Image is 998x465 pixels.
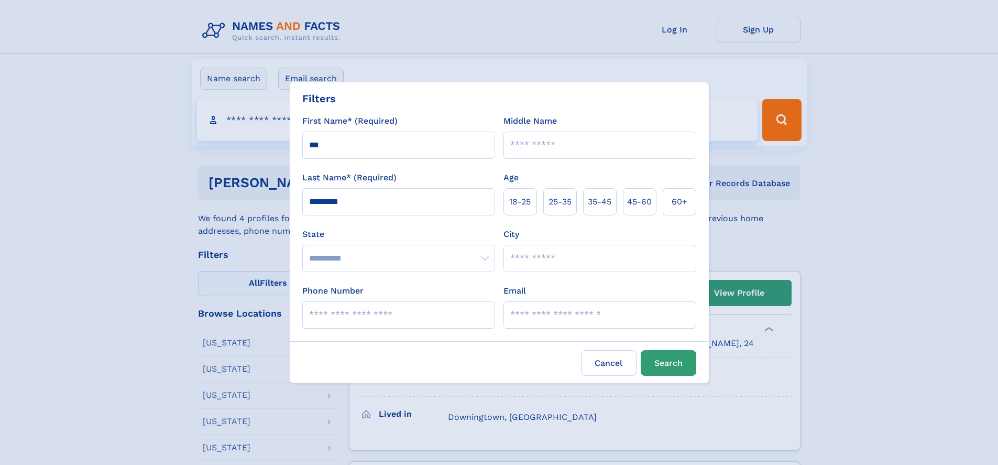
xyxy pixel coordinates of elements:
[627,196,652,208] span: 45‑60
[302,91,336,106] div: Filters
[302,285,364,297] label: Phone Number
[549,196,572,208] span: 25‑35
[581,350,637,376] label: Cancel
[641,350,696,376] button: Search
[503,115,557,127] label: Middle Name
[672,196,687,208] span: 60+
[503,171,519,184] label: Age
[302,171,397,184] label: Last Name* (Required)
[302,115,398,127] label: First Name* (Required)
[302,228,495,241] label: State
[588,196,611,208] span: 35‑45
[503,285,526,297] label: Email
[509,196,531,208] span: 18‑25
[503,228,519,241] label: City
